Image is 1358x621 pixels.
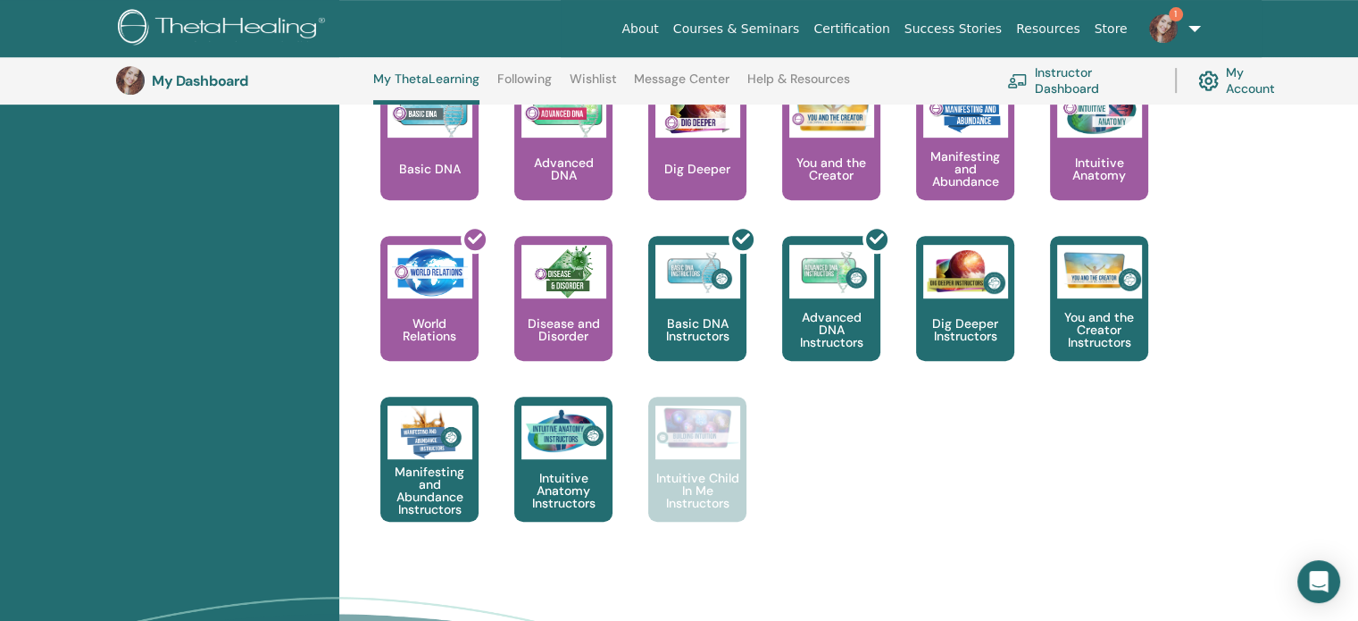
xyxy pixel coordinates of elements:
a: You and the Creator Instructors You and the Creator Instructors [1050,236,1148,397]
a: World Relations World Relations [380,236,479,397]
img: Manifesting and Abundance Instructors [387,406,472,459]
a: Intuitive Anatomy Intuitive Anatomy [1050,75,1148,236]
p: Basic DNA Instructors [648,317,746,342]
img: Basic DNA Instructors [655,245,740,298]
p: Manifesting and Abundance Instructors [380,466,479,516]
p: Intuitive Anatomy Instructors [514,472,612,509]
a: Instructor Dashboard [1007,61,1154,100]
a: Courses & Seminars [666,13,807,46]
a: Intuitive Anatomy Instructors Intuitive Anatomy Instructors [514,397,612,558]
p: Dig Deeper Instructors [916,317,1014,342]
p: Intuitive Anatomy [1050,156,1148,181]
a: About [614,13,665,46]
a: Intuitive Child In Me Instructors Intuitive Child In Me Instructors [648,397,746,558]
p: You and the Creator Instructors [1050,311,1148,348]
img: World Relations [387,245,472,298]
a: Manifesting and Abundance Manifesting and Abundance [916,75,1014,236]
img: logo.png [118,9,331,49]
p: You and the Creator [782,156,880,181]
img: Dig Deeper Instructors [923,245,1008,298]
div: Open Intercom Messenger [1297,560,1340,603]
img: You and the Creator [789,84,874,133]
img: default.jpg [116,66,145,95]
a: Success Stories [897,13,1009,46]
img: chalkboard-teacher.svg [1007,73,1028,88]
a: Resources [1009,13,1087,46]
h3: My Dashboard [152,72,330,89]
img: cog.svg [1198,66,1219,96]
img: Intuitive Anatomy Instructors [521,406,606,459]
img: Intuitive Child In Me Instructors [655,406,740,449]
p: Advanced DNA [514,156,612,181]
a: Following [497,71,552,100]
a: My Account [1198,61,1293,100]
p: Intuitive Child In Me Instructors [648,472,746,509]
img: Manifesting and Abundance [923,84,1008,138]
img: Advanced DNA [521,84,606,138]
img: Dig Deeper [655,84,740,138]
img: Advanced DNA Instructors [789,245,874,298]
a: Basic DNA Basic DNA [380,75,479,236]
a: Dig Deeper Dig Deeper [648,75,746,236]
p: Disease and Disorder [514,317,612,342]
a: Dig Deeper Instructors Dig Deeper Instructors [916,236,1014,397]
a: Certification [806,13,896,46]
img: Intuitive Anatomy [1057,84,1142,138]
a: You and the Creator You and the Creator [782,75,880,236]
a: Message Center [634,71,729,100]
a: Wishlist [570,71,617,100]
img: You and the Creator Instructors [1057,245,1142,298]
p: World Relations [380,317,479,342]
span: 1 [1169,7,1183,21]
a: Advanced DNA Advanced DNA [514,75,612,236]
p: Dig Deeper [657,163,737,175]
a: Help & Resources [747,71,850,100]
img: Disease and Disorder [521,245,606,298]
a: Advanced DNA Instructors Advanced DNA Instructors [782,236,880,397]
a: Disease and Disorder Disease and Disorder [514,236,612,397]
p: Advanced DNA Instructors [782,311,880,348]
img: Basic DNA [387,84,472,138]
a: Manifesting and Abundance Instructors Manifesting and Abundance Instructors [380,397,479,558]
a: My ThetaLearning [373,71,479,105]
a: Basic DNA Instructors Basic DNA Instructors [648,236,746,397]
a: Store [1087,13,1135,46]
p: Manifesting and Abundance [916,150,1014,188]
img: default.jpg [1149,14,1178,43]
